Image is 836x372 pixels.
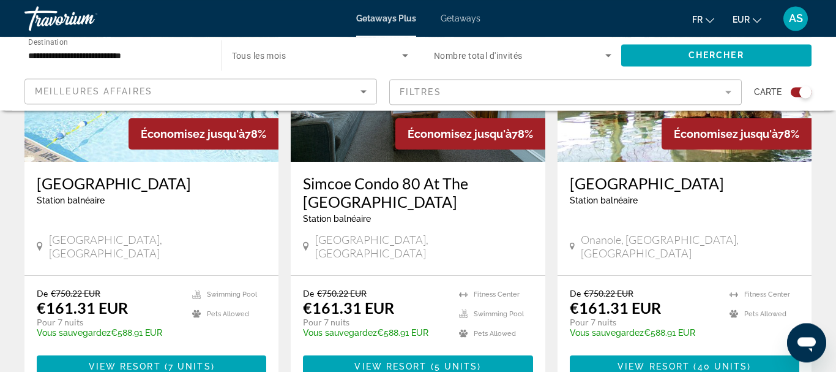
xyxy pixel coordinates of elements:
[37,328,180,338] p: €588.91 EUR
[789,12,803,25] span: AS
[303,174,532,211] a: Simcoe Condo 80 At The [GEOGRAPHIC_DATA]
[621,44,812,66] button: Chercher
[698,362,748,371] span: 40 units
[356,13,416,23] a: Getaways Plus
[24,2,147,34] a: Travorium
[474,330,516,338] span: Pets Allowed
[37,195,105,205] span: Station balnéaire
[161,362,215,371] span: ( )
[37,298,128,317] p: €161.31 EUR
[570,288,581,298] span: De
[441,13,480,23] a: Getaways
[315,233,533,260] span: [GEOGRAPHIC_DATA], [GEOGRAPHIC_DATA]
[395,118,545,150] div: 78%
[89,362,161,371] span: View Resort
[207,290,257,298] span: Swimming Pool
[51,288,100,298] span: €750.22 EUR
[692,10,714,28] button: Change language
[662,118,812,150] div: 78%
[434,51,523,61] span: Nombre total d'invités
[754,83,782,101] span: Carte
[303,328,446,338] p: €588.91 EUR
[570,195,638,205] span: Station balnéaire
[692,15,703,25] span: fr
[474,310,524,318] span: Swimming Pool
[427,362,482,371] span: ( )
[303,317,446,328] p: Pour 7 nuits
[37,174,266,192] a: [GEOGRAPHIC_DATA]
[570,328,644,338] span: Vous sauvegardez
[232,51,286,61] span: Tous les mois
[303,298,394,317] p: €161.31 EUR
[141,127,245,140] span: Économisez jusqu'à
[780,6,812,31] button: User Menu
[618,362,690,371] span: View Resort
[35,86,152,96] span: Meilleures affaires
[49,233,267,260] span: [GEOGRAPHIC_DATA], [GEOGRAPHIC_DATA]
[408,127,512,140] span: Économisez jusqu'à
[207,310,249,318] span: Pets Allowed
[389,78,742,105] button: Filter
[733,10,761,28] button: Change currency
[435,362,478,371] span: 5 units
[744,290,790,298] span: Fitness Center
[689,50,744,60] span: Chercher
[474,290,520,298] span: Fitness Center
[570,298,661,317] p: €161.31 EUR
[581,233,799,260] span: Onanole, [GEOGRAPHIC_DATA], [GEOGRAPHIC_DATA]
[168,362,211,371] span: 7 units
[570,328,717,338] p: €588.91 EUR
[28,37,68,46] span: Destination
[733,15,750,25] span: EUR
[787,323,826,362] iframe: Bouton de lancement de la fenêtre de messagerie
[303,288,314,298] span: De
[317,288,367,298] span: €750.22 EUR
[570,317,717,328] p: Pour 7 nuits
[674,127,778,140] span: Économisez jusqu'à
[584,288,633,298] span: €750.22 EUR
[303,214,371,224] span: Station balnéaire
[35,84,367,99] mat-select: Sort by
[744,310,786,318] span: Pets Allowed
[129,118,278,150] div: 78%
[303,328,377,338] span: Vous sauvegardez
[37,288,48,298] span: De
[37,317,180,328] p: Pour 7 nuits
[354,362,427,371] span: View Resort
[37,328,111,338] span: Vous sauvegardez
[690,362,751,371] span: ( )
[570,174,799,192] a: [GEOGRAPHIC_DATA]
